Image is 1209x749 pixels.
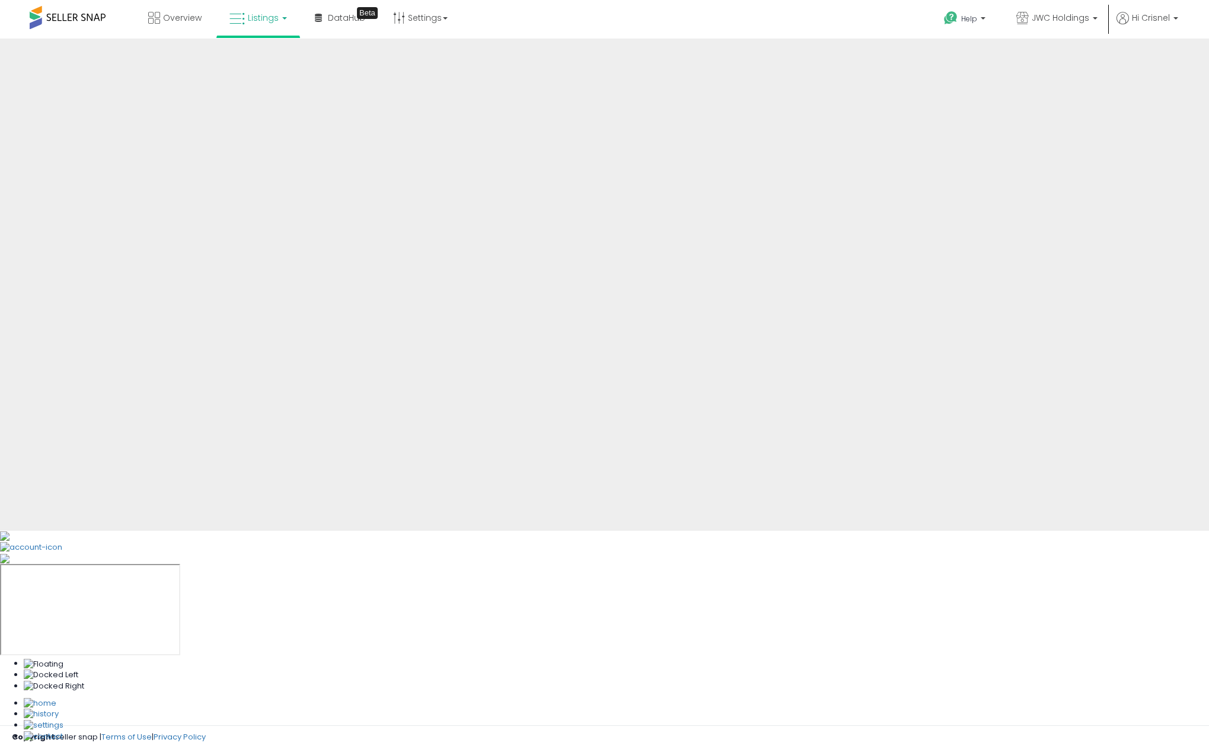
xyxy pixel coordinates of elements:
i: Get Help [943,11,958,26]
img: Settings [24,720,63,731]
a: Hi Crisnel [1117,12,1178,39]
img: History [24,709,59,720]
img: Contact [24,731,63,742]
img: Floating [24,659,63,670]
span: Hi Crisnel [1132,12,1170,24]
span: Overview [163,12,202,24]
img: Docked Right [24,681,84,692]
img: Home [24,698,56,709]
div: Tooltip anchor [357,7,378,19]
span: JWC Holdings [1032,12,1089,24]
a: Help [934,2,997,39]
span: Help [961,14,977,24]
img: Docked Left [24,670,78,681]
span: Listings [248,12,279,24]
span: DataHub [328,12,365,24]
